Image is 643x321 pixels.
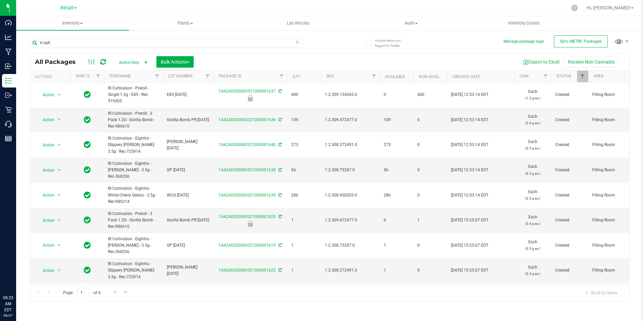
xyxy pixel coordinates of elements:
a: Audit [355,16,468,30]
a: Go to the next page [110,288,120,297]
span: GP [DATE] [167,167,209,173]
a: Qty [293,74,300,79]
span: 96 [384,167,409,173]
p: (3.5 g ea.) [518,170,547,177]
span: [DATE] 12:53:14 EDT [451,117,488,123]
a: SKU [326,74,334,78]
span: RI Cultivation - Eighths - [PERSON_NAME] - 3.5g - Rec-368206 [108,236,159,255]
span: Action [37,241,55,250]
a: Created Date [452,74,480,79]
span: Sync METRC Packages [560,39,602,44]
span: 0 [417,192,443,199]
span: Filling Room [592,192,635,199]
div: Actions [35,74,68,79]
button: Receive Non-Cannabis [564,56,619,68]
span: Each [518,164,547,176]
span: 400 [417,92,443,98]
span: 0 [417,267,443,274]
span: 273 [384,142,409,148]
a: Available [385,74,405,79]
input: 1 [77,288,89,298]
span: 0 [417,167,443,173]
a: 1A42A0300000321000001637 [219,89,276,94]
inline-svg: Outbound [5,92,12,99]
a: 1A42A0300000321000001619 [219,243,276,248]
a: 1A42A0300000321000001622 [219,268,276,273]
span: Created [555,242,584,249]
span: RI Cultivation - Eighths - Slippery [PERSON_NAME]- 3.5g - Rec-725914 [108,261,159,280]
a: 1A42A0300000321000001638 [219,168,276,172]
span: [DATE] 12:53:14 EDT [451,142,488,148]
span: 1.2.308.372491.0 [325,267,376,274]
div: Manage settings [570,5,579,11]
span: select [55,140,64,150]
p: 08:25 AM EDT [3,295,13,313]
span: 1.2.308.372491.0 [325,142,376,148]
iframe: Resource center [7,267,27,287]
span: Filling Room [592,92,635,98]
span: RI Cultivation - Eighths - White Cherry Gelato - 3.5g - Rec-980214 [108,185,159,205]
a: Lot Number [168,74,192,78]
a: Plants [129,16,242,30]
span: 1 [384,242,409,249]
span: RI Cultivation - Eighths - [PERSON_NAME] - 3.5g - Rec-368206 [108,160,159,180]
span: Each [518,214,547,227]
span: Filling Room [592,242,635,249]
span: 0 [417,117,443,123]
span: select [55,90,64,100]
button: Sync METRC Packages [554,35,608,47]
inline-svg: Inventory [5,77,12,84]
span: Sync from Compliance System [277,193,282,198]
span: In Sync [84,190,91,200]
span: Page of 4 [58,288,106,298]
p: (3.6 g ea.) [518,220,547,227]
span: 286 [384,192,409,199]
span: Sync from Compliance System [277,89,282,94]
button: Export to Excel [519,56,564,68]
span: 0 [384,217,409,223]
button: Bulk Actions [156,56,194,68]
a: Filter [577,71,588,82]
span: RI Cultivation - Eighths - Slippery [PERSON_NAME]- 3.5g - Rec-725914 [108,135,159,155]
span: Created [555,267,584,274]
p: 08/27 [3,313,13,318]
span: Clear [295,38,300,46]
span: Each [518,139,547,151]
p: (3.5 g ea.) [518,195,547,202]
span: E85 [DATE] [167,92,209,98]
span: In Sync [84,90,91,99]
span: GP [DATE] [167,242,209,249]
span: Created [555,117,584,123]
span: select [55,190,64,200]
span: 273 [291,142,317,148]
span: 0 [417,142,443,148]
span: In Sync [84,215,91,225]
span: 1 [384,267,409,274]
a: 1A42A0300000321000001640 [219,142,276,147]
span: 1.2.308.75287.0 [325,242,376,249]
inline-svg: Retail [5,106,12,113]
span: RI Cultivation - Preroll - Single 1.2g - E85 - Rec-519305 [108,85,159,105]
span: Created [555,192,584,199]
span: 1.2.309.134362.0 [325,92,376,98]
span: 1.2.309.472477.0 [325,117,376,123]
span: Created [555,92,584,98]
span: select [55,216,64,225]
span: Gorilla Bomb PR [DATE] [167,117,209,123]
a: Filter [276,71,287,82]
span: Action [37,90,55,100]
div: Flourish Sync Question [212,220,288,227]
span: [DATE] 15:25:07 EDT [451,242,488,249]
span: 400 [291,92,317,98]
span: Action [37,190,55,200]
span: Action [37,166,55,175]
span: 286 [291,192,317,199]
span: 109 [291,117,317,123]
span: Lab Results [278,20,318,26]
span: Each [518,239,547,252]
a: Filter [152,71,163,82]
span: 96 [291,167,317,173]
a: 1A42A0300000321000001636 [219,117,276,122]
span: Sync from Compliance System [277,214,282,219]
a: Filter [93,71,104,82]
